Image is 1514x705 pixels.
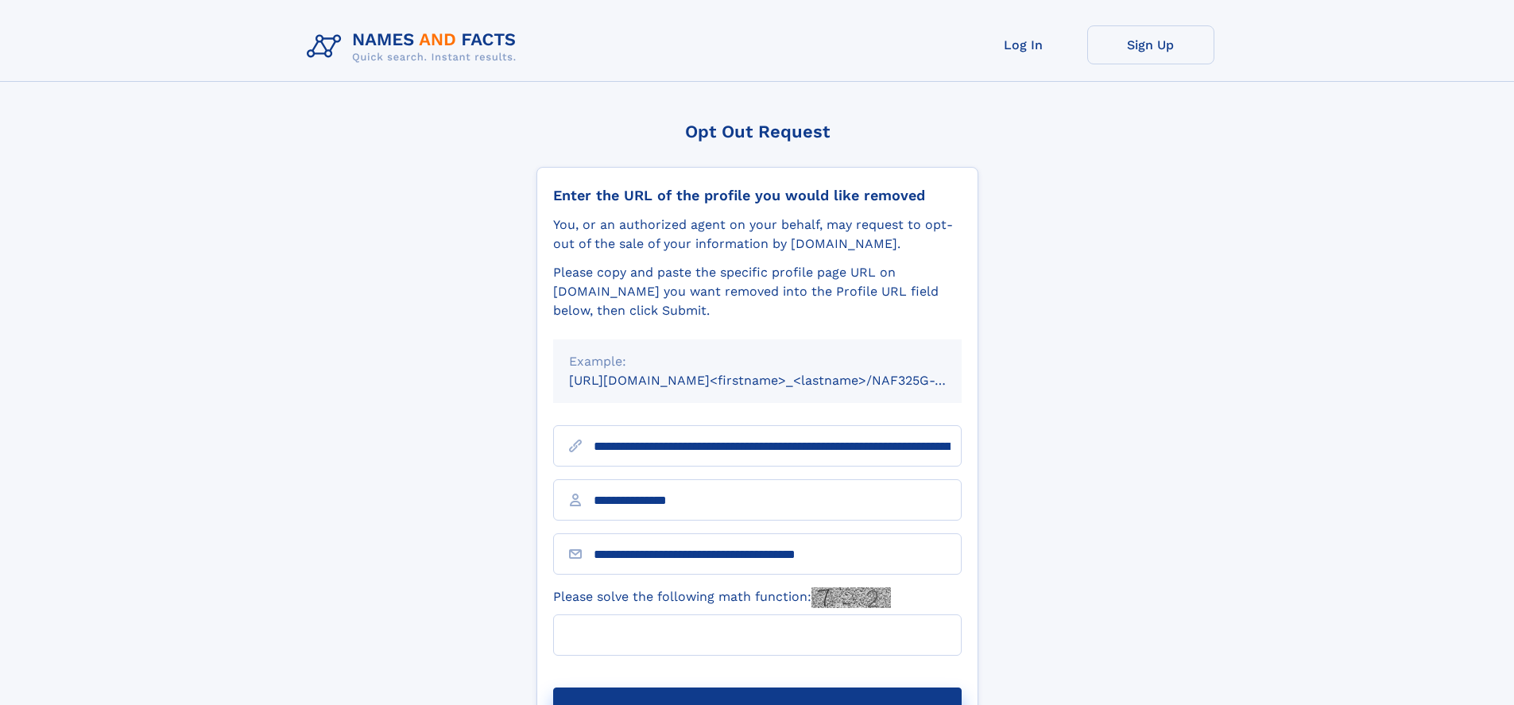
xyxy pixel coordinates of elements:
[553,215,962,254] div: You, or an authorized agent on your behalf, may request to opt-out of the sale of your informatio...
[536,122,978,141] div: Opt Out Request
[553,187,962,204] div: Enter the URL of the profile you would like removed
[1087,25,1214,64] a: Sign Up
[960,25,1087,64] a: Log In
[569,352,946,371] div: Example:
[569,373,992,388] small: [URL][DOMAIN_NAME]<firstname>_<lastname>/NAF325G-xxxxxxxx
[553,587,891,608] label: Please solve the following math function:
[553,263,962,320] div: Please copy and paste the specific profile page URL on [DOMAIN_NAME] you want removed into the Pr...
[300,25,529,68] img: Logo Names and Facts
